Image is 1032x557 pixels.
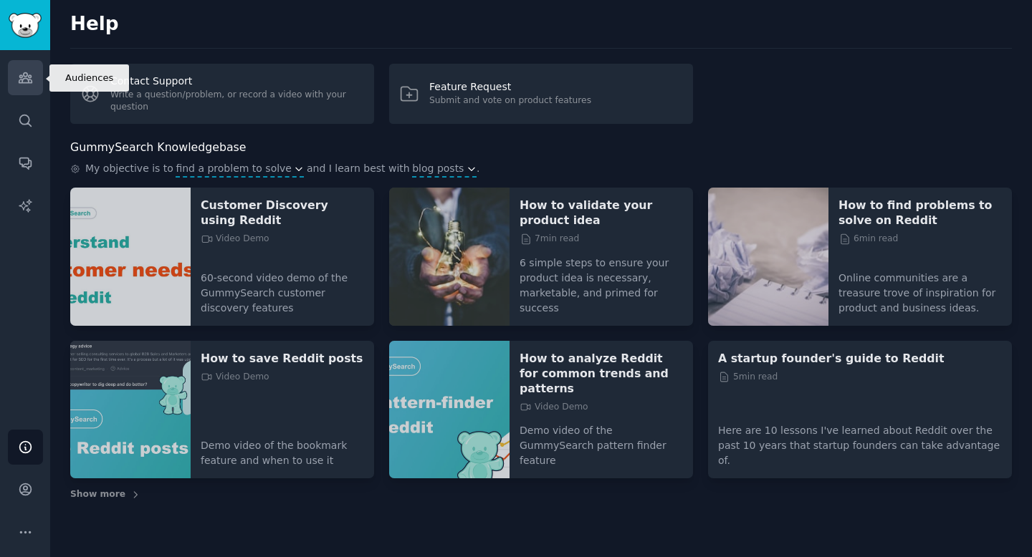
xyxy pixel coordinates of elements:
[838,198,1002,228] a: How to find problems to solve on Reddit
[718,371,778,384] span: 5 min read
[85,161,173,178] span: My objective is to
[70,139,246,157] h2: GummySearch Knowledgebase
[201,261,364,316] p: 60-second video demo of the GummySearch customer discovery features
[201,428,364,468] p: Demo video of the bookmark feature and when to use it
[520,246,683,316] p: 6 simple steps to ensure your product idea is necessary, marketable, and primed for success
[389,341,510,479] img: How to analyze Reddit for common trends and patterns
[70,161,1012,178] div: .
[70,13,1012,36] h2: Help
[429,79,591,95] div: Feature Request
[201,371,269,384] span: Video Demo
[389,188,510,326] img: How to validate your product idea
[9,13,42,38] img: GummySearch logo
[201,351,364,366] a: How to save Reddit posts
[176,161,292,176] span: find a problem to solve
[520,198,683,228] a: How to validate your product idea
[429,95,591,107] div: Submit and vote on product features
[70,64,374,124] a: Contact SupportWrite a question/problem, or record a video with your question
[520,233,579,246] span: 7 min read
[718,351,1002,366] a: A startup founder's guide to Reddit
[70,188,191,326] img: Customer Discovery using Reddit
[520,413,683,468] p: Demo video of the GummySearch pattern finder feature
[838,233,898,246] span: 6 min read
[412,161,464,176] span: blog posts
[718,413,1002,468] p: Here are 10 lessons I've learned about Reddit over the past 10 years that startup founders can ta...
[176,161,304,176] button: find a problem to solve
[307,161,410,178] span: and I learn best with
[520,351,683,396] a: How to analyze Reddit for common trends and patterns
[708,188,828,326] img: How to find problems to solve on Reddit
[70,488,125,501] span: Show more
[838,261,1002,316] p: Online communities are a treasure trove of inspiration for product and business ideas.
[412,161,477,176] button: blog posts
[201,233,269,246] span: Video Demo
[520,401,588,414] span: Video Demo
[201,198,364,228] a: Customer Discovery using Reddit
[70,341,191,479] img: How to save Reddit posts
[389,64,693,124] a: Feature RequestSubmit and vote on product features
